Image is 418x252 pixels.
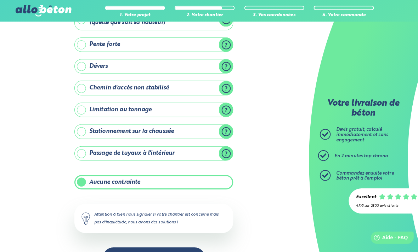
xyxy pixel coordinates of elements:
label: Pente forte [74,37,230,51]
div: 3. Vos coordonnées [241,12,300,18]
label: Aucune contrainte [74,172,230,186]
div: 2. Votre chantier [173,12,232,18]
img: allobéton [17,5,71,16]
div: Attention à bien nous signaler si votre chantier est concerné mais pas d'inquiétude, nous avons d... [74,200,230,228]
label: Chemin d'accès non stabilisé [74,79,230,93]
label: Stationnement sur la chaussée [74,122,230,136]
iframe: Help widget launcher [355,224,410,244]
label: Limitation au tonnage [74,101,230,115]
label: Passage de tuyaux à l'intérieur [74,143,230,158]
div: 4. Votre commande [309,12,368,18]
div: 1. Votre projet [104,12,163,18]
label: Dévers [74,58,230,72]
